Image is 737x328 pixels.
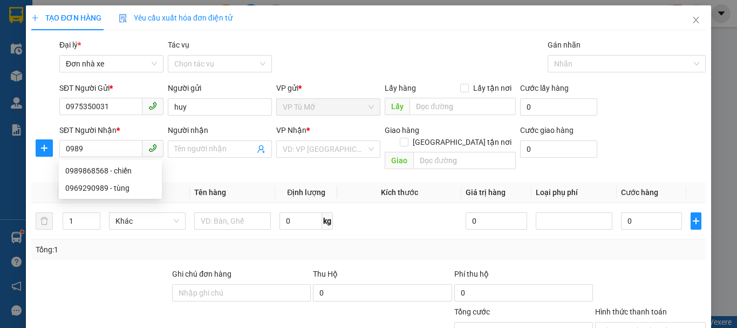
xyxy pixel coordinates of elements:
[59,124,163,136] div: SĐT Người Nhận
[454,307,490,316] span: Tổng cước
[691,212,701,230] button: plus
[681,5,711,36] button: Close
[168,41,189,49] label: Tác vụ
[115,213,179,229] span: Khác
[148,102,157,110] span: phone
[148,144,157,152] span: phone
[11,79,44,87] strong: Người gửi:
[520,140,597,158] input: Cước giao hàng
[66,56,157,72] span: Đơn nhà xe
[413,152,516,169] input: Dọc đường
[108,23,195,35] strong: PHIẾU GỬI HÀNG
[408,136,516,148] span: [GEOGRAPHIC_DATA] tận nơi
[548,41,581,49] label: Gán nhãn
[78,10,225,21] strong: CÔNG TY TNHH VĨNH QUANG
[119,14,127,23] img: icon
[531,182,617,203] th: Loại phụ phí
[410,98,516,115] input: Dọc đường
[36,244,285,256] div: Tổng: 1
[276,82,380,94] div: VP gửi
[46,79,70,87] span: phương
[454,268,593,284] div: Phí thu hộ
[36,139,53,157] button: plus
[621,188,658,197] span: Cước hàng
[520,84,569,92] label: Cước lấy hàng
[257,145,265,153] span: user-add
[691,217,701,225] span: plus
[63,188,71,197] span: SL
[313,270,338,278] span: Thu Hộ
[385,84,416,92] span: Lấy hàng
[194,212,271,230] input: VD: Bàn, Ghế
[59,41,81,49] span: Đại lý
[31,14,39,22] span: plus
[466,188,506,197] span: Giá trị hàng
[692,16,700,24] span: close
[520,126,574,135] label: Cước giao hàng
[466,212,527,230] input: 0
[385,98,410,115] span: Lấy
[117,37,187,45] strong: Hotline : 0889 23 23 23
[595,307,667,316] label: Hình thức thanh toán
[385,126,419,135] span: Giao hàng
[104,49,129,57] span: Website
[385,152,413,169] span: Giao
[283,99,374,115] span: VP Tú Mỡ
[287,188,325,197] span: Định lượng
[109,188,149,197] span: Đơn vị tính
[520,98,597,116] input: Cước lấy hàng
[36,144,52,152] span: plus
[381,188,418,197] span: Kích thước
[104,47,200,57] strong: : [DOMAIN_NAME]
[12,63,118,74] span: VP gửi:
[119,14,233,22] span: Yêu cầu xuất hóa đơn điện tử
[172,270,231,278] label: Ghi chú đơn hàng
[44,63,118,74] span: 14 ngõ 39 Tú Mỡ
[36,212,53,230] button: delete
[168,124,272,136] div: Người nhận
[194,188,226,197] span: Tên hàng
[31,14,101,22] span: TẠO ĐƠN HÀNG
[7,10,52,56] img: logo
[469,82,516,94] span: Lấy tận nơi
[276,126,306,135] span: VP Nhận
[59,82,163,94] div: SĐT Người Gửi
[322,212,333,230] span: kg
[172,284,311,302] input: Ghi chú đơn hàng
[168,82,272,94] div: Người gửi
